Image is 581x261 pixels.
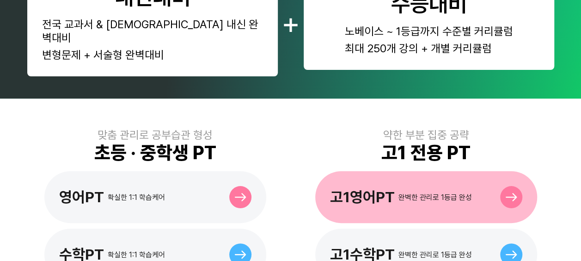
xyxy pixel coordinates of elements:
[398,250,472,259] div: 완벽한 관리로 1등급 완성
[345,42,513,55] div: 최대 250개 강의 + 개별 커리큘럼
[383,128,469,142] div: 약한 부분 집중 공략
[94,142,216,164] div: 초등 · 중학생 PT
[345,25,513,38] div: 노베이스 ~ 1등급까지 수준별 커리큘럼
[398,193,472,202] div: 완벽한 관리로 1등급 완성
[59,188,104,206] div: 영어PT
[381,142,471,164] div: 고1 전용 PT
[42,18,263,44] div: 전국 교과서 & [DEMOGRAPHIC_DATA] 내신 완벽대비
[98,128,213,142] div: 맞춤 관리로 공부습관 형성
[108,250,165,259] div: 확실한 1:1 학습케어
[281,5,300,40] div: +
[330,188,395,206] div: 고1영어PT
[42,48,263,62] div: 변형문제 + 서술형 완벽대비
[108,193,165,202] div: 확실한 1:1 학습케어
